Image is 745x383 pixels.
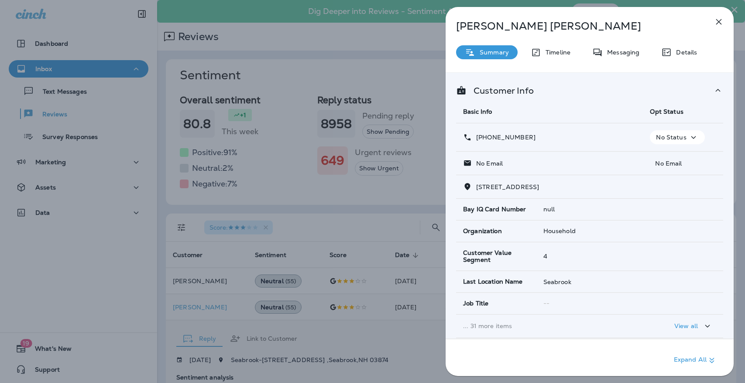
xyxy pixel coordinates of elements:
button: No Status [650,130,704,144]
span: Job Title [463,300,488,307]
span: 4 [543,252,547,260]
span: Household [543,227,576,235]
button: Expand All [670,352,721,368]
span: [STREET_ADDRESS] [476,183,539,191]
p: [PHONE_NUMBER] [472,134,536,141]
p: View all [674,322,698,329]
span: Organization [463,227,502,235]
p: Messaging [603,49,639,56]
p: Expand All [674,355,717,366]
span: Seabrook [543,278,571,286]
p: No Email [650,160,716,167]
span: Last Location Name [463,278,523,285]
span: Opt Status [650,108,683,115]
p: Summary [475,49,509,56]
p: No Email [472,160,503,167]
p: [PERSON_NAME] [PERSON_NAME] [456,20,694,32]
span: -- [543,299,549,307]
p: No Status [656,134,686,141]
p: ... 31 more items [463,322,636,329]
p: Timeline [541,49,570,56]
p: Details [672,49,697,56]
span: null [543,205,555,213]
button: View all [671,318,716,334]
span: Basic Info [463,108,492,115]
p: Customer Info [467,87,534,94]
span: Customer Value Segment [463,249,529,264]
span: Bay IQ Card Number [463,206,526,213]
